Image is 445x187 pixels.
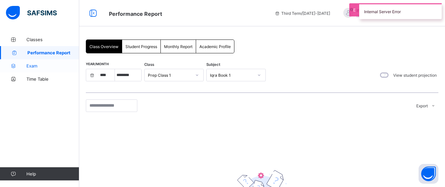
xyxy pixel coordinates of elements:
[393,73,437,78] label: View student projection
[26,76,79,82] span: Time Table
[89,44,119,49] span: Class Overview
[27,50,79,55] span: Performance Report
[359,3,442,19] div: Internal Server Error
[148,73,191,78] div: Prep Class 1
[26,63,79,68] span: Exam
[419,164,438,184] button: Open asap
[6,6,57,20] img: safsims
[206,62,220,67] span: Subject
[210,73,254,78] div: Iqra Book 1
[275,11,330,16] span: session/term information
[337,8,429,19] div: IfteSha
[26,37,79,42] span: Classes
[26,171,79,176] span: Help
[416,103,428,108] span: Export
[144,62,154,67] span: Class
[125,44,157,49] span: Student Progress
[199,44,231,49] span: Academic Profile
[86,62,109,66] span: Year/Month
[164,44,192,49] span: Monthly Report
[109,11,162,17] span: Broadsheet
